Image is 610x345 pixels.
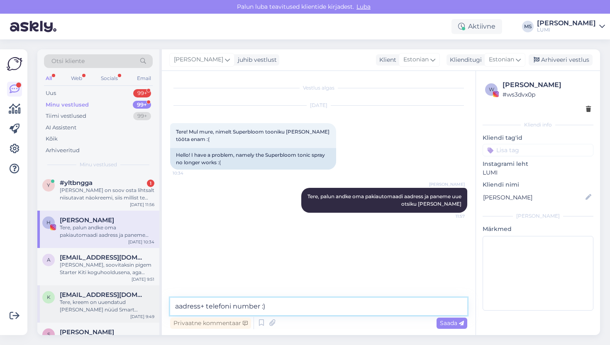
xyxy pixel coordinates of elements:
[46,135,58,143] div: Kõik
[128,239,154,245] div: [DATE] 10:34
[440,319,464,327] span: Saada
[483,212,593,220] div: [PERSON_NAME]
[234,56,277,64] div: juhib vestlust
[429,181,465,187] span: [PERSON_NAME]
[80,161,117,168] span: Minu vestlused
[483,134,593,142] p: Kliendi tag'id
[537,20,596,27] div: [PERSON_NAME]
[60,224,154,239] div: Tere, palun andke oma pakiautomaadi aadress ja paneme uue otsiku [PERSON_NAME]
[451,19,502,34] div: Aktiivne
[60,179,93,187] span: #yltbngga
[434,213,465,219] span: 11:57
[47,331,50,338] span: S
[376,56,396,64] div: Klient
[483,121,593,129] div: Kliendi info
[170,148,336,170] div: Hello! I have a problem, namely the Superbloom tonic spray no longer works :(
[60,187,154,202] div: [PERSON_NAME] on soov osta lihtsalt niisutavat näokreemi, siis millist te soovitate? 20-aastasele.
[170,102,467,109] div: [DATE]
[44,73,54,84] div: All
[522,21,534,32] div: MS
[46,146,80,155] div: Arhiveeritud
[483,180,593,189] p: Kliendi nimi
[483,168,593,177] p: LUMI
[403,55,429,64] span: Estonian
[60,299,154,313] div: Tere, kreem on uuendatud [PERSON_NAME] nüüd Smart Brighterina müügis :)
[46,89,56,97] div: Uus
[60,291,146,299] span: kristiina.vaardt@gmail.com
[60,328,114,336] span: Siiri Nool
[529,54,593,66] div: Arhiveeri vestlus
[60,254,146,261] span: annikaremmelgas8@gmail.com
[173,170,204,176] span: 10:34
[46,101,89,109] div: Minu vestlused
[47,182,50,188] span: y
[537,20,605,33] a: [PERSON_NAME]LUMI
[133,89,151,97] div: 99+
[133,101,151,109] div: 99+
[447,56,482,64] div: Klienditugi
[46,124,76,132] div: AI Assistent
[174,55,223,64] span: [PERSON_NAME]
[503,80,591,90] div: [PERSON_NAME]
[133,112,151,120] div: 99+
[69,73,84,84] div: Web
[483,160,593,168] p: Instagrami leht
[483,225,593,233] p: Märkmed
[176,129,331,142] span: Tere! Mul mure, nimelt Superbloom tooniku [PERSON_NAME] tööta enam :(
[147,180,154,187] div: 1
[99,73,120,84] div: Socials
[47,257,51,263] span: a
[489,55,514,64] span: Estonian
[130,313,154,320] div: [DATE] 9:49
[135,73,153,84] div: Email
[483,193,584,202] input: Lisa nimi
[7,56,22,72] img: Askly Logo
[489,86,494,92] span: w
[170,298,467,315] textarea: aadress+ telefoni number :)
[60,261,154,276] div: [PERSON_NAME], soovitaksin pigem Starter Kiti koguhooldusena, aga rosaatseale teeb kindlasti head...
[354,3,373,10] span: Luba
[170,84,467,92] div: Vestlus algas
[537,27,596,33] div: LUMI
[46,219,51,226] span: H
[51,57,85,66] span: Otsi kliente
[483,144,593,156] input: Lisa tag
[130,202,154,208] div: [DATE] 11:56
[503,90,591,99] div: # ws3dvx0p
[60,216,114,224] span: Heli Mäesepp
[47,294,51,300] span: k
[46,112,86,120] div: Tiimi vestlused
[307,193,463,207] span: Tere, palun andke oma pakiautomaadi aadress ja paneme uue otsiku [PERSON_NAME]
[170,318,251,329] div: Privaatne kommentaar
[132,276,154,282] div: [DATE] 9:51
